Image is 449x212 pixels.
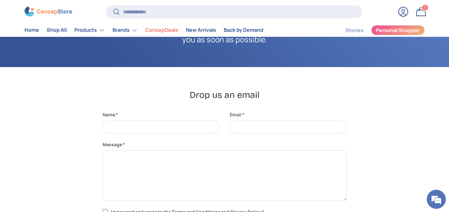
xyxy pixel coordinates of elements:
a: Personal Shopper [371,25,425,35]
a: New Arrivals [186,24,216,37]
a: Stories [345,24,364,37]
span: Personal Shopper [376,28,420,33]
a: Home [24,24,39,37]
img: ConcepStore [24,7,72,17]
a: ConcepDeals [145,24,178,37]
nav: Primary [24,24,263,37]
label: Email [230,111,347,118]
nav: Secondary [330,24,425,37]
a: Back by Demand [224,24,263,37]
a: Shop All [47,24,67,37]
span: 1 [424,5,426,10]
summary: Brands [109,24,141,37]
label: Message [103,141,347,148]
h2: Drop us an email [103,89,347,101]
label: Name [103,111,220,118]
summary: Products [71,24,109,37]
